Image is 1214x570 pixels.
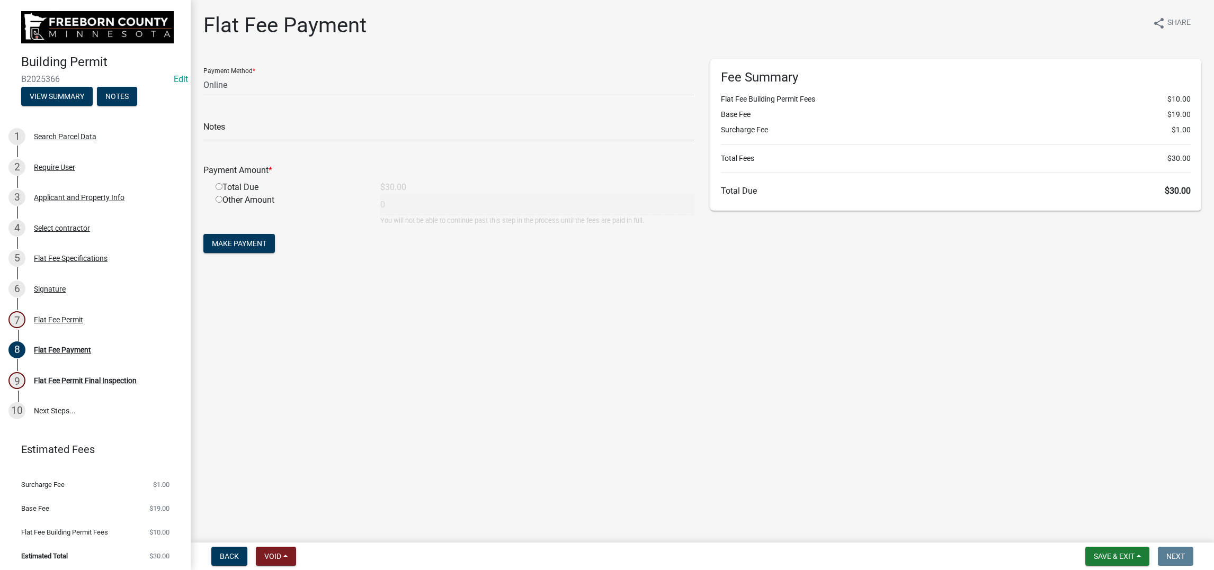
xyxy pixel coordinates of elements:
[8,402,25,419] div: 10
[8,159,25,176] div: 2
[721,70,1191,85] h6: Fee Summary
[8,250,25,267] div: 5
[8,439,174,460] a: Estimated Fees
[174,74,188,84] wm-modal-confirm: Edit Application Number
[21,93,93,101] wm-modal-confirm: Summary
[1172,124,1191,135] span: $1.00
[721,94,1191,105] li: Flat Fee Building Permit Fees
[1153,17,1165,30] i: share
[1144,13,1199,33] button: shareShare
[34,164,75,171] div: Require User
[208,181,372,194] div: Total Due
[195,164,702,177] div: Payment Amount
[8,281,25,297] div: 6
[212,239,266,248] span: Make Payment
[1158,547,1193,566] button: Next
[21,55,182,70] h4: Building Permit
[34,316,83,323] div: Flat Fee Permit
[21,505,49,512] span: Base Fee
[21,529,108,536] span: Flat Fee Building Permit Fees
[721,153,1191,164] li: Total Fees
[34,346,91,354] div: Flat Fee Payment
[1167,94,1191,105] span: $10.00
[256,547,296,566] button: Void
[203,234,275,253] button: Make Payment
[8,341,25,358] div: 8
[149,505,169,512] span: $19.00
[8,128,25,145] div: 1
[1165,186,1191,196] span: $30.00
[1094,552,1135,560] span: Save & Exit
[149,529,169,536] span: $10.00
[220,552,239,560] span: Back
[721,124,1191,135] li: Surcharge Fee
[8,372,25,389] div: 9
[21,74,169,84] span: B2025366
[264,552,281,560] span: Void
[149,553,169,559] span: $30.00
[211,547,247,566] button: Back
[21,481,65,488] span: Surcharge Fee
[1085,547,1149,566] button: Save & Exit
[8,189,25,206] div: 3
[203,13,367,38] h1: Flat Fee Payment
[34,377,137,384] div: Flat Fee Permit Final Inspection
[34,255,108,262] div: Flat Fee Specifications
[1167,153,1191,164] span: $30.00
[1167,17,1191,30] span: Share
[21,87,93,106] button: View Summary
[21,553,68,559] span: Estimated Total
[34,133,96,140] div: Search Parcel Data
[721,186,1191,196] h6: Total Due
[34,194,124,201] div: Applicant and Property Info
[1166,552,1185,560] span: Next
[174,74,188,84] a: Edit
[34,285,66,293] div: Signature
[97,93,137,101] wm-modal-confirm: Notes
[97,87,137,106] button: Notes
[8,311,25,328] div: 7
[34,224,90,232] div: Select contractor
[1167,109,1191,120] span: $19.00
[153,481,169,488] span: $1.00
[21,11,174,43] img: Freeborn County, Minnesota
[8,220,25,237] div: 4
[208,194,372,225] div: Other Amount
[721,109,1191,120] li: Base Fee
